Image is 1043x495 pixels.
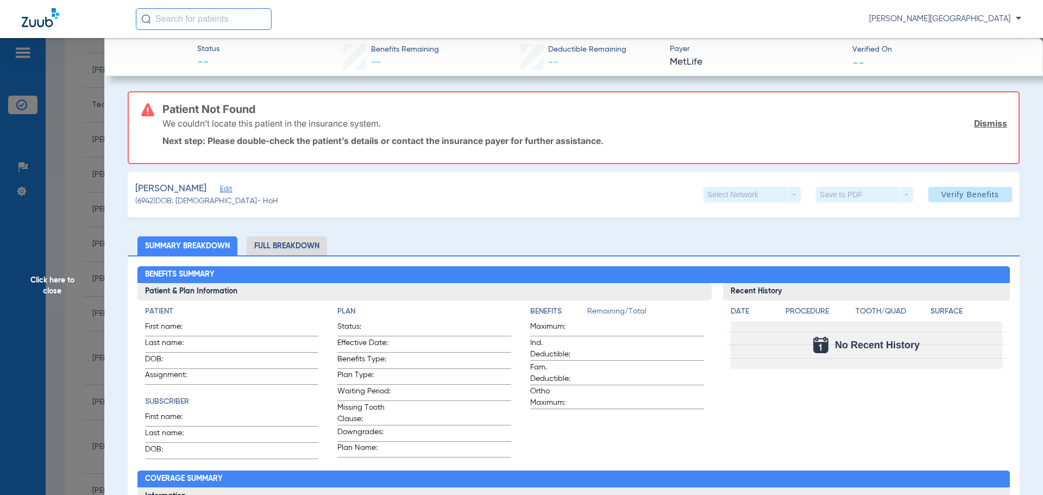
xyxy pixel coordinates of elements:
[141,14,151,24] img: Search Icon
[548,44,626,55] span: Deductible Remaining
[786,306,852,317] h4: Procedure
[530,386,583,409] span: Ortho Maximum:
[337,321,391,336] span: Status:
[931,306,1002,317] h4: Surface
[141,103,154,116] img: error-icon
[530,362,583,385] span: Fam. Deductible:
[530,306,587,321] app-breakdown-title: Benefits
[337,427,391,441] span: Downgrades:
[371,58,381,67] span: --
[731,306,776,317] h4: Date
[941,190,999,199] span: Verify Benefits
[813,337,828,353] img: Calendar
[135,182,206,196] span: [PERSON_NAME]
[852,57,864,68] span: --
[145,369,198,384] span: Assignment:
[856,306,927,317] h4: Tooth/Quad
[145,444,198,459] span: DOB:
[145,306,319,317] h4: Patient
[247,236,327,255] li: Full Breakdown
[162,135,1007,146] p: Next step: Please double-check the patient’s details or contact the insurance payer for further a...
[220,185,230,196] span: Edit
[137,283,712,300] h3: Patient & Plan Information
[145,411,198,426] span: First name:
[197,43,219,55] span: Status
[928,187,1012,202] button: Verify Benefits
[137,471,1010,488] h2: Coverage Summary
[162,104,1007,115] h3: Patient Not Found
[670,55,843,69] span: MetLife
[135,196,278,207] span: (6942) DOB: [DEMOGRAPHIC_DATA] - HoH
[337,402,391,425] span: Missing Tooth Clause:
[197,55,219,71] span: --
[723,283,1010,300] h3: Recent History
[145,337,198,352] span: Last name:
[337,369,391,384] span: Plan Type:
[856,306,927,321] app-breakdown-title: Tooth/Quad
[670,43,843,55] span: Payer
[337,442,391,457] span: Plan Name:
[337,337,391,352] span: Effective Date:
[548,58,558,67] span: --
[869,14,1021,24] span: [PERSON_NAME][GEOGRAPHIC_DATA]
[731,306,776,321] app-breakdown-title: Date
[974,118,1007,129] a: Dismiss
[145,321,198,336] span: First name:
[137,266,1010,284] h2: Benefits Summary
[852,44,1026,55] span: Verified On
[22,8,59,27] img: Zuub Logo
[530,306,587,317] h4: Benefits
[931,306,1002,321] app-breakdown-title: Surface
[136,8,272,30] input: Search for patients
[337,386,391,400] span: Waiting Period:
[145,428,198,442] span: Last name:
[786,306,852,321] app-breakdown-title: Procedure
[835,340,920,350] span: No Recent History
[530,321,583,336] span: Maximum:
[145,396,319,408] h4: Subscriber
[371,44,439,55] span: Benefits Remaining
[145,354,198,368] span: DOB:
[587,306,704,321] span: Remaining/Total
[162,118,381,129] p: We couldn’t locate this patient in the insurance system.
[337,306,511,317] h4: Plan
[337,354,391,368] span: Benefits Type:
[530,337,583,360] span: Ind. Deductible:
[137,236,237,255] li: Summary Breakdown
